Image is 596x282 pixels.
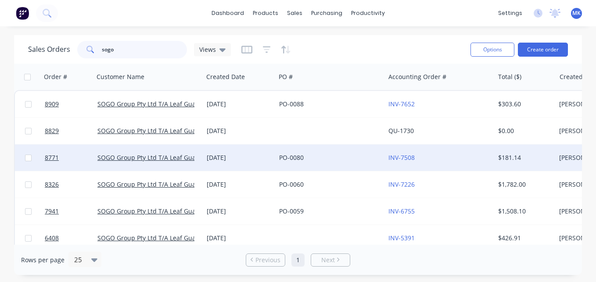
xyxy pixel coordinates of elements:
[283,7,307,20] div: sales
[498,234,549,242] div: $426.91
[16,7,29,20] img: Factory
[498,153,549,162] div: $181.14
[199,45,216,54] span: Views
[102,41,187,58] input: Search...
[45,180,59,189] span: 8326
[388,72,446,81] div: Accounting Order #
[248,7,283,20] div: products
[97,180,230,188] a: SOGO Group Pty Ltd T/A Leaf Guard Australia
[97,72,144,81] div: Customer Name
[388,153,415,162] a: INV-7508
[207,7,248,20] a: dashboard
[279,180,377,189] div: PO-0060
[45,127,59,135] span: 8829
[572,9,581,17] span: MK
[207,127,272,135] div: [DATE]
[45,145,97,171] a: 8771
[45,118,97,144] a: 8829
[388,180,415,188] a: INV-7226
[498,100,549,108] div: $303.60
[207,100,272,108] div: [DATE]
[45,91,97,117] a: 8909
[45,198,97,224] a: 7941
[44,72,67,81] div: Order #
[97,127,230,135] a: SOGO Group Pty Ltd T/A Leaf Guard Australia
[388,207,415,215] a: INV-6755
[307,7,347,20] div: purchasing
[207,180,272,189] div: [DATE]
[347,7,389,20] div: productivity
[255,256,280,264] span: Previous
[498,127,549,135] div: $0.00
[45,171,97,198] a: 8326
[45,153,59,162] span: 8771
[28,45,70,54] h1: Sales Orders
[97,153,230,162] a: SOGO Group Pty Ltd T/A Leaf Guard Australia
[97,207,230,215] a: SOGO Group Pty Ltd T/A Leaf Guard Australia
[206,72,245,81] div: Created Date
[291,253,305,267] a: Page 1 is your current page
[311,256,350,264] a: Next page
[388,100,415,108] a: INV-7652
[207,207,272,216] div: [DATE]
[21,256,65,264] span: Rows per page
[498,180,549,189] div: $1,782.00
[279,207,377,216] div: PO-0059
[279,100,377,108] div: PO-0088
[45,100,59,108] span: 8909
[470,43,514,57] button: Options
[45,234,59,242] span: 6408
[388,234,415,242] a: INV-5391
[97,234,230,242] a: SOGO Group Pty Ltd T/A Leaf Guard Australia
[494,7,527,20] div: settings
[45,207,59,216] span: 7941
[518,43,568,57] button: Create order
[97,100,230,108] a: SOGO Group Pty Ltd T/A Leaf Guard Australia
[207,153,272,162] div: [DATE]
[246,256,285,264] a: Previous page
[45,225,97,251] a: 6408
[498,207,549,216] div: $1,508.10
[388,127,414,135] a: QU-1730
[321,256,335,264] span: Next
[242,253,354,267] ul: Pagination
[560,72,592,81] div: Created By
[279,72,293,81] div: PO #
[498,72,521,81] div: Total ($)
[207,234,272,242] div: [DATE]
[279,153,377,162] div: PO-0080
